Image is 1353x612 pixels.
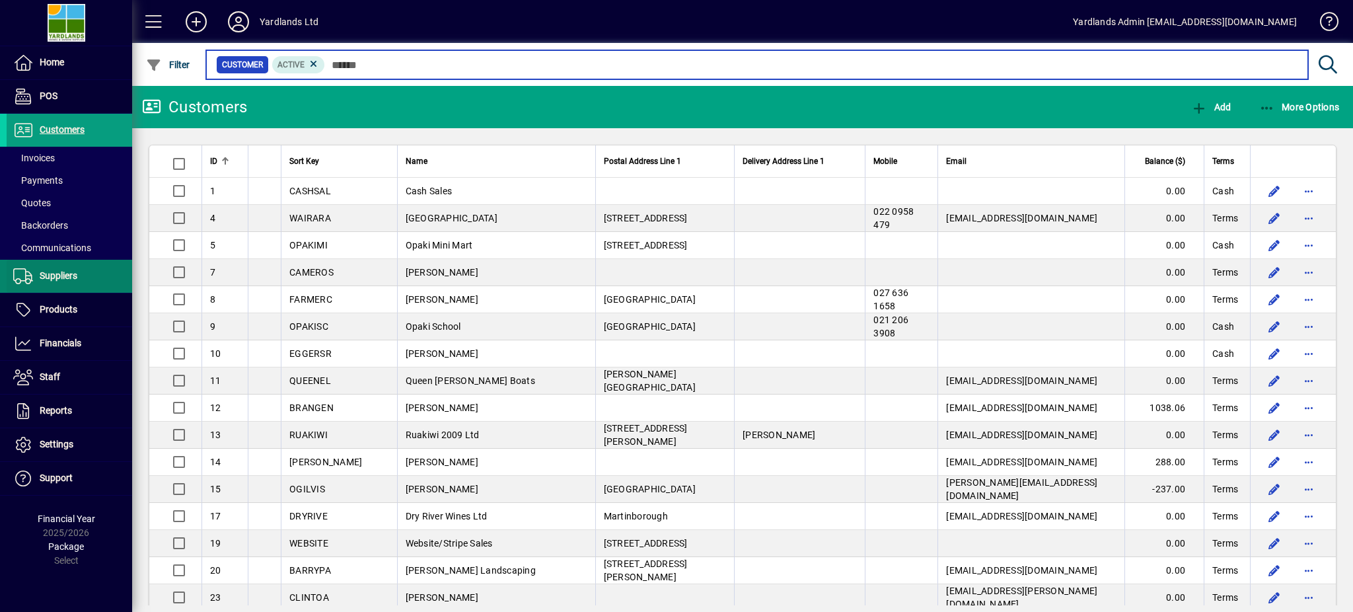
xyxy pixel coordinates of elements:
span: Terms [1212,510,1238,523]
span: Email [946,154,967,169]
button: More options [1298,587,1319,608]
span: 13 [210,430,221,440]
span: [STREET_ADDRESS] [604,538,688,549]
td: 1038.06 [1124,395,1204,422]
button: More options [1298,533,1319,554]
span: Cash [1212,239,1234,252]
span: Financial Year [38,514,95,524]
span: Payments [13,175,63,186]
div: Email [946,154,1116,169]
div: ID [210,154,240,169]
a: POS [7,80,132,113]
span: DRYRIVE [289,511,328,521]
span: Terms [1212,266,1238,279]
span: 15 [210,484,221,494]
span: 10 [210,348,221,359]
span: Add [1191,102,1231,112]
td: 0.00 [1124,422,1204,449]
button: More options [1298,289,1319,310]
span: [GEOGRAPHIC_DATA] [604,484,696,494]
button: More options [1298,424,1319,445]
span: OPAKIMI [289,240,328,250]
span: Terms [1212,374,1238,387]
span: 11 [210,375,221,386]
span: Terms [1212,591,1238,604]
span: Delivery Address Line 1 [743,154,824,169]
span: Terms [1212,401,1238,414]
span: 17 [210,511,221,521]
span: Terms [1212,564,1238,577]
span: Balance ($) [1145,154,1185,169]
button: More options [1298,370,1319,391]
span: Support [40,473,73,483]
td: -237.00 [1124,476,1204,503]
span: 027 636 1658 [873,287,908,311]
span: [EMAIL_ADDRESS][DOMAIN_NAME] [946,402,1097,413]
button: Edit [1264,370,1285,391]
span: Quotes [13,198,51,208]
span: 7 [210,267,215,278]
span: POS [40,91,57,101]
button: More options [1298,235,1319,256]
span: [PERSON_NAME] Landscaping [406,565,536,576]
span: Terms [1212,537,1238,550]
span: [PERSON_NAME] [406,484,478,494]
div: Yardlands Ltd [260,11,318,32]
span: Cash [1212,184,1234,198]
span: Opaki School [406,321,461,332]
button: More options [1298,262,1319,283]
span: BRANGEN [289,402,334,413]
span: Name [406,154,427,169]
span: Ruakiwi 2009 Ltd [406,430,480,440]
a: Home [7,46,132,79]
span: EGGERSR [289,348,332,359]
button: Edit [1264,451,1285,473]
button: Edit [1264,180,1285,202]
a: Knowledge Base [1310,3,1336,46]
button: Edit [1264,262,1285,283]
a: Products [7,293,132,326]
span: Terms [1212,428,1238,441]
span: Settings [40,439,73,449]
td: 0.00 [1124,259,1204,286]
a: Backorders [7,214,132,237]
span: 23 [210,592,221,603]
span: FARMERC [289,294,332,305]
span: 19 [210,538,221,549]
td: 0.00 [1124,530,1204,557]
button: Edit [1264,478,1285,500]
span: [PERSON_NAME] [406,457,478,467]
span: [GEOGRAPHIC_DATA] [604,321,696,332]
span: Filter [146,59,190,70]
button: Edit [1264,533,1285,554]
td: 288.00 [1124,449,1204,476]
span: WAIRARA [289,213,331,223]
span: [EMAIL_ADDRESS][DOMAIN_NAME] [946,213,1097,223]
button: More options [1298,560,1319,581]
span: CLINTOA [289,592,329,603]
button: More options [1298,478,1319,500]
td: 0.00 [1124,503,1204,530]
td: 0.00 [1124,313,1204,340]
button: More options [1298,316,1319,337]
span: Mobile [873,154,897,169]
span: Website/Stripe Sales [406,538,493,549]
span: 20 [210,565,221,576]
span: [PERSON_NAME] [406,348,478,359]
a: Quotes [7,192,132,214]
span: Sort Key [289,154,319,169]
span: [PERSON_NAME] [406,294,478,305]
span: Invoices [13,153,55,163]
span: Postal Address Line 1 [604,154,681,169]
span: [EMAIL_ADDRESS][DOMAIN_NAME] [946,375,1097,386]
span: 14 [210,457,221,467]
td: 0.00 [1124,557,1204,584]
span: WEBSITE [289,538,328,549]
button: Filter [143,53,194,77]
span: CAMEROS [289,267,334,278]
span: OGILVIS [289,484,325,494]
span: Staff [40,371,60,382]
span: Financials [40,338,81,348]
span: 021 206 3908 [873,315,908,338]
button: More options [1298,397,1319,418]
